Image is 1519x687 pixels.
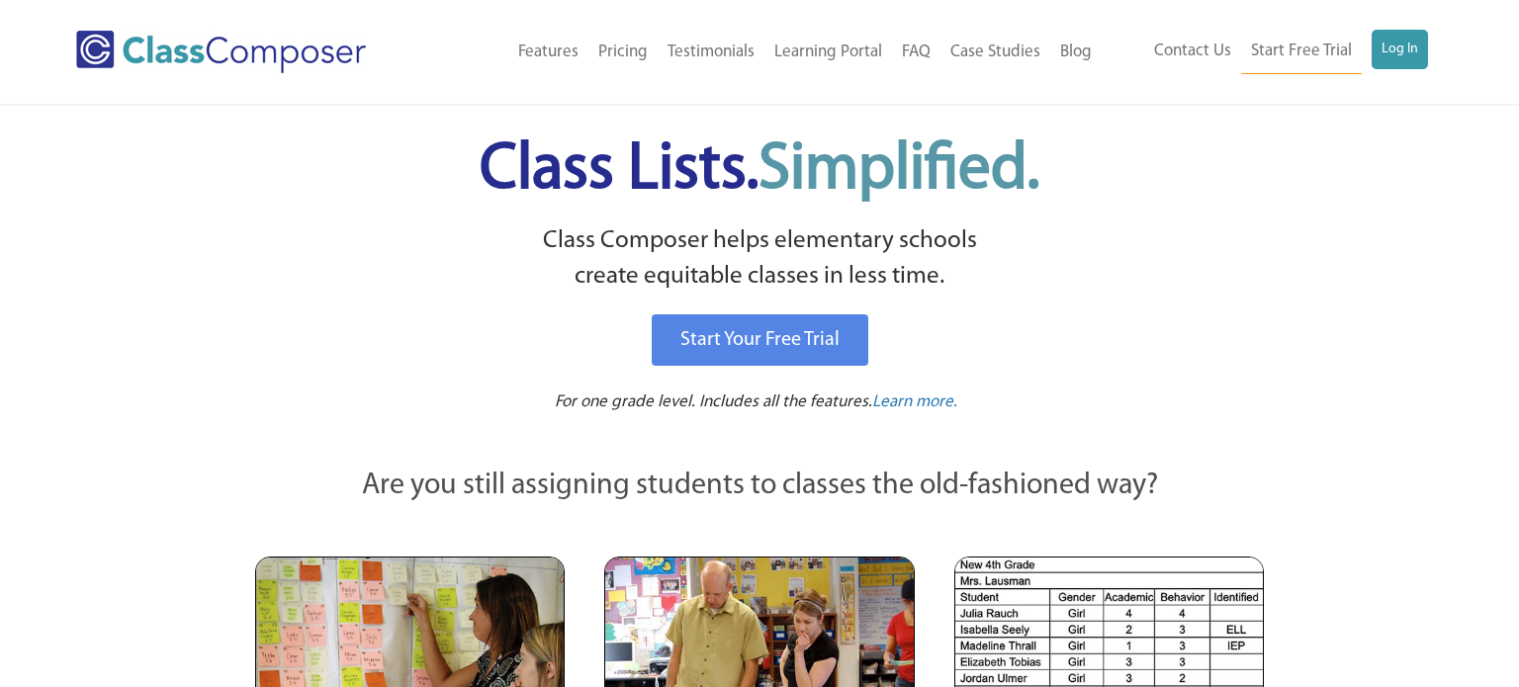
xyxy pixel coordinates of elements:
a: Pricing [588,31,658,74]
p: Are you still assigning students to classes the old-fashioned way? [255,465,1264,508]
a: Start Your Free Trial [652,314,868,366]
nav: Header Menu [432,31,1101,74]
span: Learn more. [872,393,957,410]
span: For one grade level. Includes all the features. [555,393,872,410]
a: Case Studies [940,31,1050,74]
a: Log In [1372,30,1428,69]
a: Learning Portal [764,31,892,74]
a: Blog [1050,31,1102,74]
a: Testimonials [658,31,764,74]
a: Features [508,31,588,74]
span: Simplified. [759,138,1039,203]
a: Contact Us [1144,30,1241,73]
p: Class Composer helps elementary schools create equitable classes in less time. [252,223,1267,296]
a: Start Free Trial [1241,30,1362,74]
span: Class Lists. [480,138,1039,203]
a: FAQ [892,31,940,74]
span: Start Your Free Trial [680,330,840,350]
a: Learn more. [872,390,957,415]
nav: Header Menu [1102,30,1429,74]
img: Class Composer [76,31,366,73]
